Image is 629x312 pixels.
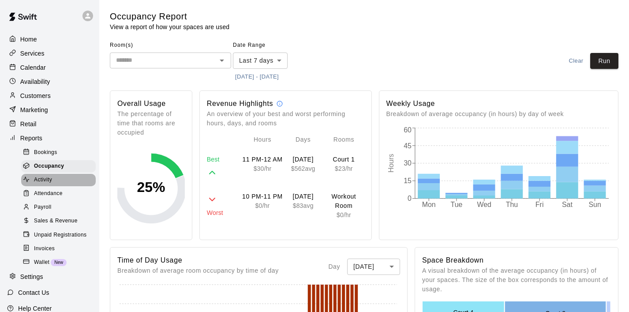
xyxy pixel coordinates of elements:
[283,164,323,173] p: $ 562 avg
[34,231,86,240] span: Unpaid Registrations
[562,53,590,69] button: Clear
[242,155,283,164] p: 11 PM-12 AM
[20,105,48,114] p: Marketing
[283,201,323,210] p: $ 83 avg
[277,101,283,107] svg: Revenue calculations are estimates and should only be used to identify trends. Some discrepancies...
[117,266,279,275] p: Breakdown of average room occupancy by time of day
[386,109,611,119] p: Breakdown of average occupancy (in hours) by day of week
[21,201,96,214] div: Payroll
[387,154,394,173] tspan: Hours
[18,288,49,297] p: Contact Us
[590,53,618,69] button: Run
[404,177,412,185] tspan: 15
[422,201,435,208] tspan: Mon
[20,35,37,44] p: Home
[242,135,283,144] p: Hours
[588,201,601,208] tspan: Sun
[422,266,611,294] p: A visual breakdown of the average occupancy (in hours) of your spaces. The size of the box corres...
[21,146,99,159] a: Bookings
[404,142,412,150] tspan: 45
[323,155,364,164] p: Court 1
[323,192,364,211] p: Workout Room
[207,98,273,109] h6: Revenue Highlights
[21,160,96,173] div: Occupancy
[21,243,96,255] div: Invoices
[7,61,92,74] a: Calendar
[562,201,573,208] tspan: Sat
[233,38,310,53] span: Date Range
[7,75,92,88] a: Availability
[21,147,96,159] div: Bookings
[283,135,323,144] p: Days
[207,208,242,217] p: Worst
[283,192,323,201] p: [DATE]
[20,77,50,86] p: Availability
[323,211,364,219] p: $ 0 /hr
[34,189,63,198] span: Attendance
[450,201,462,208] tspan: Tue
[137,180,165,195] text: 25 %
[20,134,42,143] p: Reports
[233,53,288,69] div: Last 7 days
[7,89,92,102] a: Customers
[535,201,544,208] tspan: Fri
[21,214,99,228] a: Sales & Revenue
[21,215,96,227] div: Sales & Revenue
[34,148,57,157] span: Bookings
[21,256,96,269] div: WalletNew
[207,155,242,164] p: Best
[21,159,99,173] a: Occupancy
[117,255,279,266] h6: Time of Day Usage
[21,188,96,200] div: Attendance
[20,272,43,281] p: Settings
[34,203,51,212] span: Payroll
[21,228,99,242] a: Unpaid Registrations
[404,160,412,167] tspan: 30
[51,260,67,265] span: New
[422,255,611,266] h6: Space Breakdown
[242,201,283,210] p: $ 0 /hr
[386,98,611,109] h6: Weekly Usage
[7,33,92,46] a: Home
[323,164,364,173] p: $ 23 /hr
[20,63,46,72] p: Calendar
[110,11,229,23] h5: Occupancy Report
[7,132,92,145] a: Reports
[21,201,99,214] a: Payroll
[34,258,49,267] span: Wallet
[7,271,92,284] a: Settings
[34,244,55,253] span: Invoices
[110,38,231,53] span: Room(s)
[34,162,64,171] span: Occupancy
[20,120,37,128] p: Retail
[21,187,99,201] a: Attendance
[21,256,99,269] a: WalletNew
[7,103,92,117] a: Marketing
[34,176,52,184] span: Activity
[505,201,518,208] tspan: Thu
[233,70,281,84] button: [DATE] - [DATE]
[323,135,364,144] p: Rooms
[20,49,45,58] p: Services
[242,192,283,201] p: 10 PM-11 PM
[117,98,185,109] h6: Overall Usage
[34,217,78,226] span: Sales & Revenue
[477,201,491,208] tspan: Wed
[328,262,340,271] p: Day
[408,195,412,203] tspan: 0
[216,54,228,67] button: Open
[21,242,99,256] a: Invoices
[7,117,92,131] a: Retail
[283,155,323,164] p: [DATE]
[21,174,96,186] div: Activity
[7,47,92,60] a: Services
